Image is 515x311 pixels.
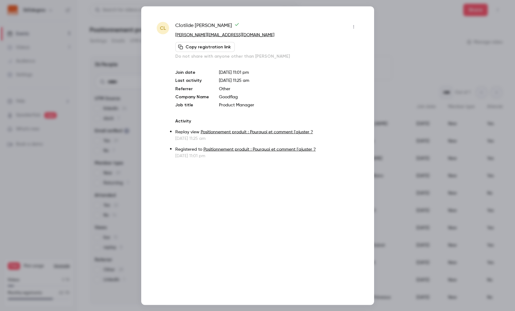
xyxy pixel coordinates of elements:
[160,24,166,32] span: CL
[175,94,209,100] p: Company Name
[175,118,359,124] p: Activity
[175,77,209,84] p: Last activity
[175,146,359,153] p: Registered to
[175,33,274,37] a: [PERSON_NAME][EMAIL_ADDRESS][DOMAIN_NAME]
[175,129,359,135] p: Replay view
[175,153,359,159] p: [DATE] 11:01 pm
[203,147,316,151] a: Positionnement produit : Pourquoi et comment l'ajuster ?
[175,86,209,92] p: Referrer
[219,86,359,92] p: Other
[175,135,359,141] p: [DATE] 11:25 am
[219,69,359,75] p: [DATE] 11:01 pm
[219,78,249,82] span: [DATE] 11:25 am
[219,94,359,100] p: Goodflag
[175,53,359,59] p: Do not share with anyone other than [PERSON_NAME]
[201,130,313,134] a: Positionnement produit : Pourquoi et comment l'ajuster ?
[175,102,209,108] p: Job title
[219,102,359,108] p: Product Manager
[175,22,239,32] span: Clotilde [PERSON_NAME]
[175,42,235,52] button: Copy registration link
[175,69,209,75] p: Join date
